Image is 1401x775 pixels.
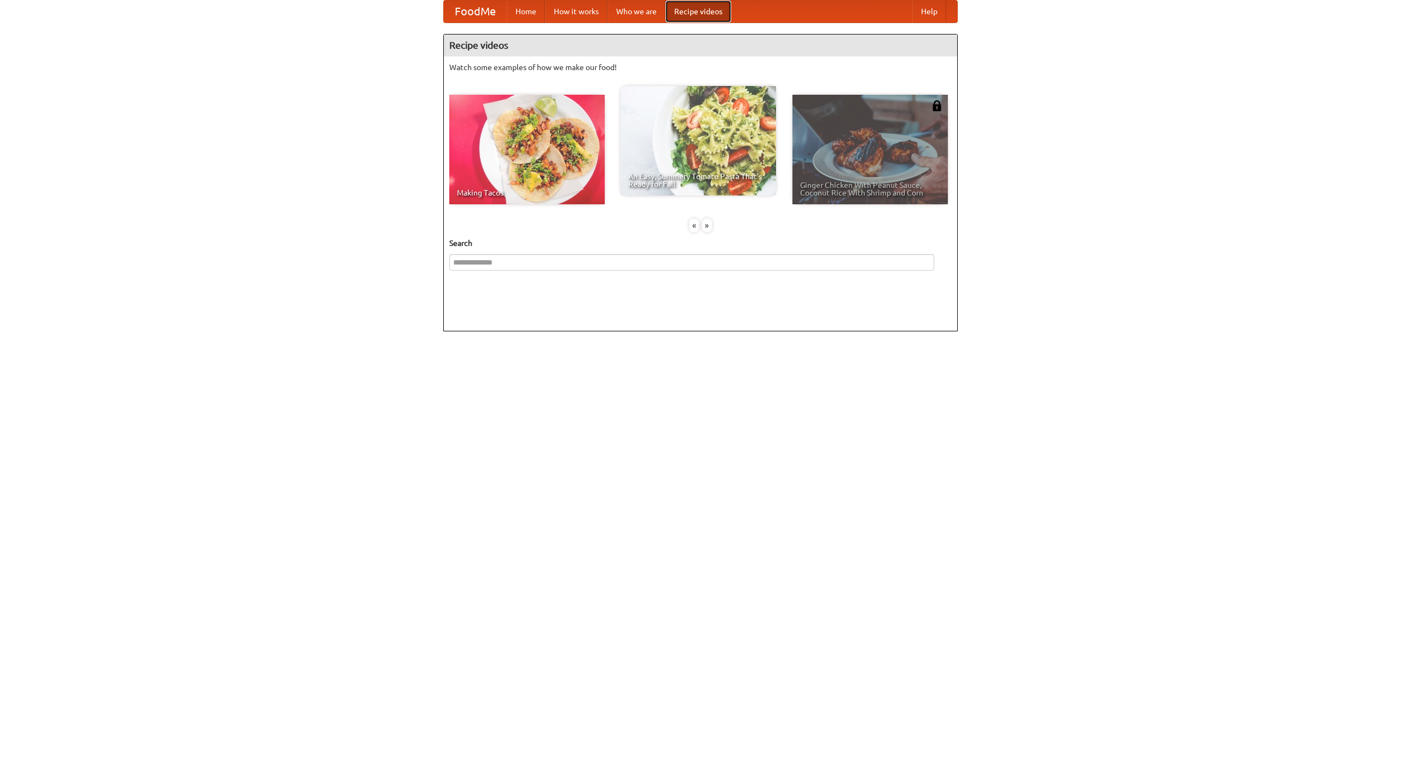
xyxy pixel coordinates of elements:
div: » [702,219,712,232]
a: How it works [545,1,607,22]
a: Home [507,1,545,22]
img: 483408.png [931,100,942,111]
a: Making Tacos [449,95,605,204]
a: Who we are [607,1,665,22]
h4: Recipe videos [444,35,957,56]
h5: Search [449,238,952,249]
span: An Easy, Summery Tomato Pasta That's Ready for Fall [628,173,768,188]
span: Making Tacos [457,189,597,197]
a: Recipe videos [665,1,731,22]
a: FoodMe [444,1,507,22]
div: « [689,219,699,232]
a: Help [912,1,946,22]
p: Watch some examples of how we make our food! [449,62,952,73]
a: An Easy, Summery Tomato Pasta That's Ready for Fall [621,86,776,196]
